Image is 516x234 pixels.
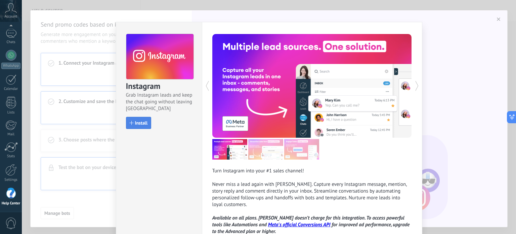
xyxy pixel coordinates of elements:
[5,14,17,19] span: Account
[1,110,21,115] div: Lists
[126,81,193,92] h3: Instagram
[1,132,21,137] div: Mail
[1,87,21,91] div: Calendar
[1,63,20,69] div: WhatsApp
[126,117,152,129] button: Install
[1,201,21,206] div: Help Center
[1,178,21,182] div: Settings
[135,121,148,125] span: Install
[212,139,247,160] img: com_instagram_tour_1_en.png
[126,92,193,112] span: Grab Instagram leads and keep the chat going without leaving [GEOGRAPHIC_DATA]
[1,154,21,159] div: Stats
[268,222,331,228] a: Meta's official Conversions API
[284,139,319,160] img: com_instagram_tour_3_en.png
[1,40,21,44] div: Chats
[248,139,283,160] img: com_instagram_tour_2_en.png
